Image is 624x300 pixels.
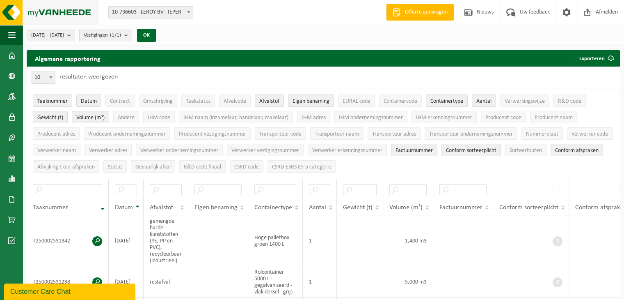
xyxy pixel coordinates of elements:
span: 10 [31,72,55,83]
span: Eigen benaming [194,204,238,211]
button: Verwerker ondernemingsnummerVerwerker ondernemingsnummer: Activate to sort [136,144,223,156]
count: (1/1) [110,32,121,38]
button: Transporteur ondernemingsnummerTransporteur ondernemingsnummer : Activate to sort [425,127,517,140]
button: Vestigingen(1/1) [79,29,132,41]
button: AantalAantal: Activate to sort [472,95,496,107]
button: Verwerker codeVerwerker code: Activate to sort [567,127,613,140]
span: Verwerker ondernemingsnummer [140,148,218,154]
span: R&D code [558,98,581,104]
td: [DATE] [109,266,144,298]
span: Factuurnummer [439,204,482,211]
td: [DATE] [109,215,144,266]
span: Transporteur naam [315,131,359,137]
span: Offerte aanvragen [403,8,450,16]
span: Factuurnummer [395,148,433,154]
button: Verwerker erkenningsnummerVerwerker erkenningsnummer: Activate to sort [308,144,387,156]
td: T250002531342 [27,215,109,266]
span: Omschrijving [143,98,173,104]
button: R&D codeR&amp;D code: Activate to sort [553,95,586,107]
span: IHM ondernemingsnummer [339,115,403,121]
span: Verwerker code [571,131,608,137]
button: ContractContract: Activate to sort [105,95,135,107]
span: Afvalcode [224,98,246,104]
span: Afvalstof [259,98,279,104]
span: Gevaarlijk afval [135,164,171,170]
span: Vestigingen [84,29,121,42]
span: Andere [118,115,135,121]
span: Eigen benaming [293,98,329,104]
button: AfvalcodeAfvalcode: Activate to sort [219,95,251,107]
button: Gewicht (t)Gewicht (t): Activate to sort [33,111,68,123]
span: IHM naam (inzamelaar, handelaar, makelaar) [183,115,288,121]
span: 10-736603 - LEROY BV - IEPER [109,7,193,18]
span: Verwerker adres [89,148,127,154]
button: Verwerker vestigingsnummerVerwerker vestigingsnummer: Activate to sort [227,144,304,156]
button: IHM adresIHM adres: Activate to sort [297,111,330,123]
button: NummerplaatNummerplaat: Activate to sort [521,127,563,140]
span: Containertype [430,98,463,104]
span: EURAL code [343,98,370,104]
span: Aantal [309,204,326,211]
button: Producent ondernemingsnummerProducent ondernemingsnummer: Activate to sort [84,127,170,140]
span: Gewicht (t) [343,204,373,211]
span: Producent ondernemingsnummer [88,131,166,137]
button: IHM ondernemingsnummerIHM ondernemingsnummer: Activate to sort [334,111,407,123]
span: Containercode [384,98,417,104]
td: 1 [303,266,337,298]
td: Hoge palletbox groen 1400 L [248,215,303,266]
td: 5,000 m3 [383,266,433,298]
a: Offerte aanvragen [386,4,454,21]
span: Status [108,164,122,170]
button: Afwijking t.o.v. afsprakenAfwijking t.o.v. afspraken: Activate to sort [33,160,99,173]
span: CSRD code [234,164,259,170]
button: Volume (m³)Volume (m³): Activate to sort [72,111,109,123]
span: Volume (m³) [76,115,105,121]
button: IHM erkenningsnummerIHM erkenningsnummer: Activate to sort [411,111,477,123]
button: R&D code finaalR&amp;D code finaal: Activate to sort [179,160,226,173]
button: SorteerfoutenSorteerfouten: Activate to sort [505,144,546,156]
td: restafval [144,266,188,298]
button: IHM naam (inzamelaar, handelaar, makelaar)IHM naam (inzamelaar, handelaar, makelaar): Activate to... [179,111,293,123]
span: Taakstatus [186,98,210,104]
button: Exporteren [573,50,619,67]
button: OmschrijvingOmschrijving: Activate to sort [139,95,177,107]
span: 10 [31,72,55,84]
span: Verwerker naam [37,148,76,154]
span: Afvalstof [150,204,173,211]
span: 10-736603 - LEROY BV - IEPER [108,6,193,18]
button: Conform afspraken : Activate to sort [551,144,603,156]
button: ContainertypeContainertype: Activate to sort [426,95,468,107]
span: Verwerker vestigingsnummer [231,148,299,154]
span: IHM adres [302,115,326,121]
span: Datum [81,98,97,104]
button: Conform sorteerplicht : Activate to sort [441,144,501,156]
button: OK [137,29,156,42]
button: VerwerkingswijzeVerwerkingswijze: Activate to sort [500,95,549,107]
span: Transporteur code [259,131,302,137]
td: T250002531298 [27,266,109,298]
span: Datum [115,204,133,211]
td: 1 [303,215,337,266]
iframe: chat widget [4,282,137,300]
span: Conform sorteerplicht [446,148,496,154]
button: CSRD ESRS E5-5 categorieCSRD ESRS E5-5 categorie: Activate to sort [267,160,336,173]
span: IHM code [148,115,170,121]
button: EURAL codeEURAL code: Activate to sort [338,95,375,107]
span: Containertype [254,204,292,211]
span: Taaknummer [33,204,68,211]
button: Verwerker adresVerwerker adres: Activate to sort [85,144,132,156]
span: Verwerker erkenningsnummer [312,148,382,154]
h2: Algemene rapportering [27,50,109,67]
button: ContainercodeContainercode: Activate to sort [379,95,422,107]
span: Taaknummer [37,98,68,104]
button: DatumDatum: Activate to sort [76,95,101,107]
button: Transporteur naamTransporteur naam: Activate to sort [310,127,363,140]
span: [DATE] - [DATE] [31,29,64,42]
td: Rolcontainer 5000 L - gegalvaniseerd - vlak deksel - grijs [248,266,303,298]
span: Transporteur ondernemingsnummer [429,131,513,137]
span: Conform afspraken [555,148,599,154]
span: Conform sorteerplicht [499,204,558,211]
span: Transporteur adres [372,131,416,137]
button: Producent vestigingsnummerProducent vestigingsnummer: Activate to sort [174,127,251,140]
